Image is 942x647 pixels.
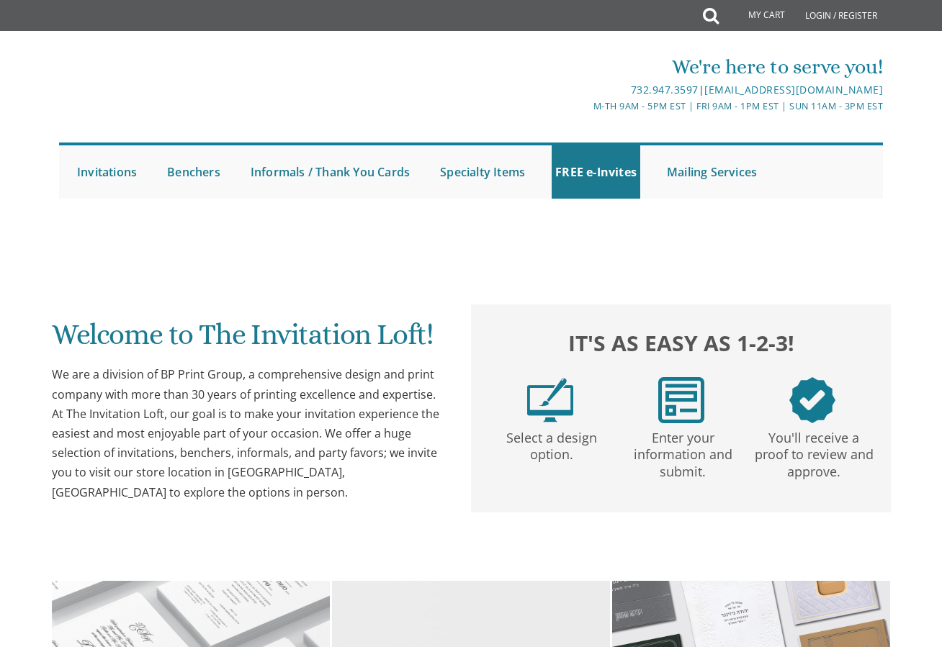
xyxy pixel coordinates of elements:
[751,423,876,480] p: You'll receive a proof to review and approve.
[717,1,795,30] a: My Cart
[485,327,878,359] h2: It's as easy as 1-2-3!
[247,145,413,199] a: Informals / Thank You Cards
[631,83,699,96] a: 732.947.3597
[436,145,529,199] a: Specialty Items
[52,319,445,361] h1: Welcome to The Invitation Loft!
[789,377,835,423] img: step3.png
[658,377,704,423] img: step2.png
[334,81,883,99] div: |
[552,145,640,199] a: FREE e-Invites
[334,53,883,81] div: We're here to serve you!
[52,365,445,502] div: We are a division of BP Print Group, a comprehensive design and print company with more than 30 y...
[73,145,140,199] a: Invitations
[527,377,573,423] img: step1.png
[163,145,224,199] a: Benchers
[704,83,883,96] a: [EMAIL_ADDRESS][DOMAIN_NAME]
[620,423,745,480] p: Enter your information and submit.
[663,145,761,199] a: Mailing Services
[334,99,883,114] div: M-Th 9am - 5pm EST | Fri 9am - 1pm EST | Sun 11am - 3pm EST
[489,423,614,463] p: Select a design option.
